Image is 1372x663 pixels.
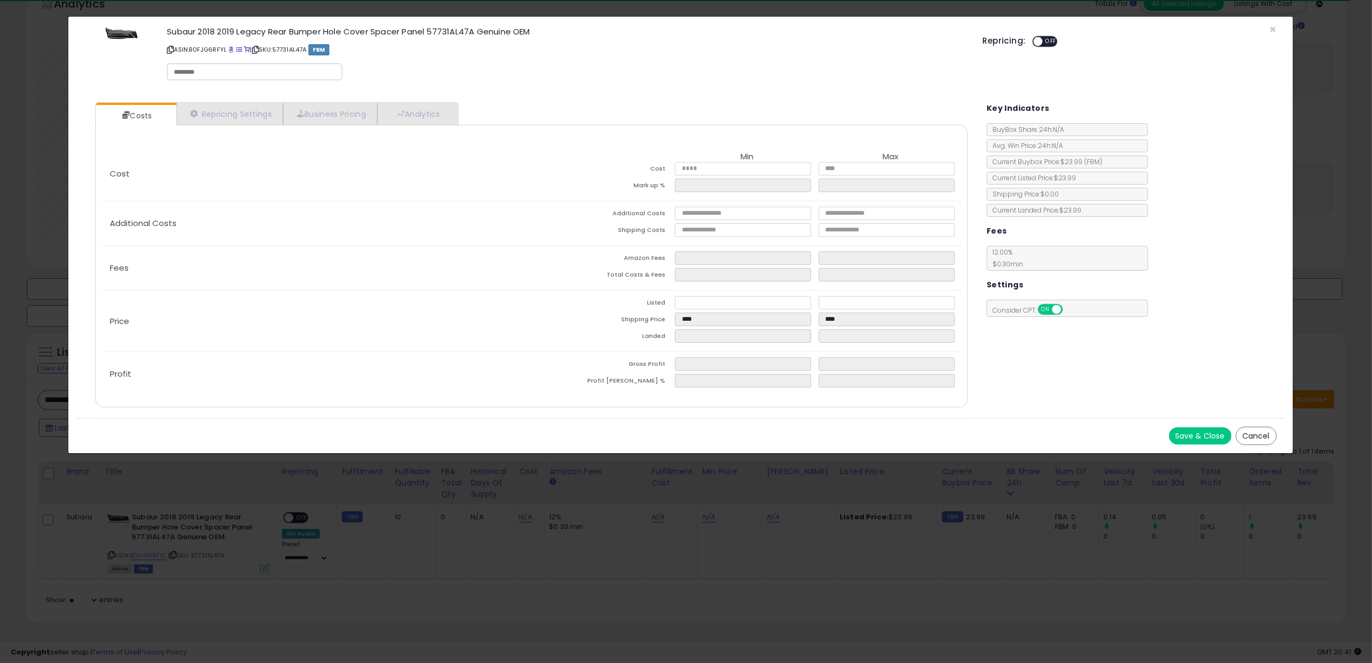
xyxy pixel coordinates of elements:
span: Current Listed Price: $23.99 [987,173,1076,182]
p: Additional Costs [101,219,531,228]
td: Total Costs & Fees [532,268,675,285]
span: FBM [308,44,330,55]
td: Amazon Fees [532,251,675,268]
td: Shipping Price [532,313,675,329]
td: Profit [PERSON_NAME] % [532,374,675,391]
span: × [1270,22,1277,37]
span: ( FBM ) [1084,157,1102,166]
span: $23.99 [1060,157,1102,166]
p: Price [101,317,531,326]
a: Your listing only [244,45,250,54]
h3: Subaur 2018 2019 Legacy Rear Bumper Hole Cover Spacer Panel 57731AL47A Genuine OEM [167,27,966,36]
h5: Fees [987,224,1007,238]
a: All offer listings [236,45,242,54]
p: Fees [101,264,531,272]
td: Landed [532,329,675,346]
th: Max [819,152,962,162]
th: Min [675,152,818,162]
img: 31OVvw9m-jL._SL60_.jpg [105,27,138,39]
span: ON [1039,305,1052,314]
span: Shipping Price: $0.00 [987,189,1059,199]
button: Save & Close [1169,427,1232,445]
span: BuyBox Share 24h: N/A [987,125,1064,134]
a: Business Pricing [283,103,377,125]
span: OFF [1061,305,1078,314]
span: $0.30 min [987,259,1023,269]
td: Cost [532,162,675,179]
span: 12.00 % [987,248,1023,269]
td: Shipping Costs [532,223,675,240]
span: Consider CPT: [987,306,1077,315]
a: BuyBox page [228,45,234,54]
p: Cost [101,170,531,178]
td: Gross Profit [532,357,675,374]
a: Repricing Settings [177,103,283,125]
span: Current Buybox Price: [987,157,1102,166]
a: Analytics [377,103,457,125]
td: Mark up % [532,179,675,195]
span: Avg. Win Price 24h: N/A [987,141,1063,150]
td: Listed [532,296,675,313]
a: Costs [96,105,175,126]
td: Additional Costs [532,207,675,223]
h5: Repricing: [983,37,1026,45]
p: ASIN: B0FJG6RFYL | SKU: 57731AL47A [167,41,966,58]
h5: Key Indicators [987,102,1050,115]
span: Current Landed Price: $23.99 [987,206,1081,215]
span: OFF [1043,37,1060,46]
p: Profit [101,370,531,378]
button: Cancel [1236,427,1277,445]
h5: Settings [987,278,1023,292]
